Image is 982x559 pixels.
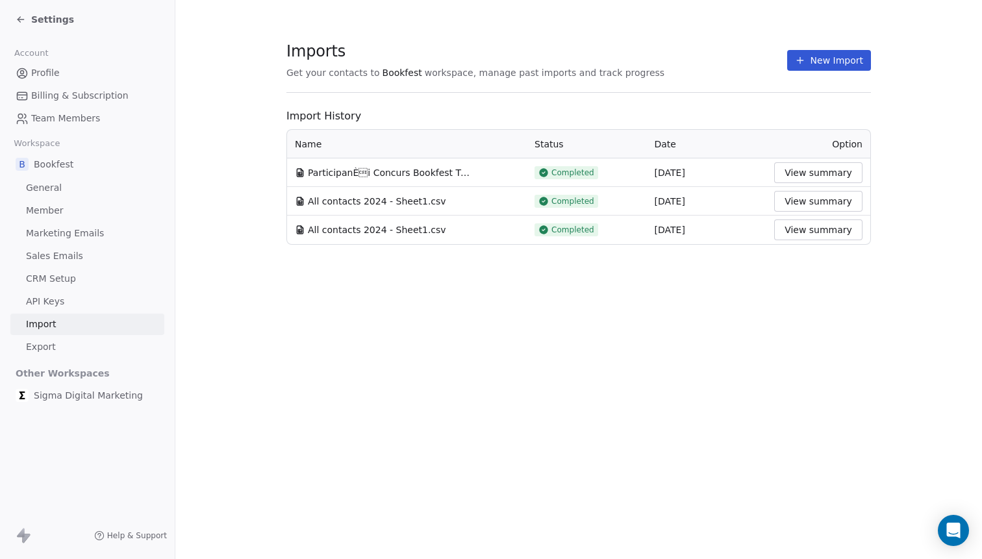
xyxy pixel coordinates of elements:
span: Settings [31,13,74,26]
span: Help & Support [107,530,167,541]
span: Member [26,204,64,217]
span: Import [26,317,56,331]
span: Completed [551,168,594,178]
img: Favicon.jpg [16,389,29,402]
a: Team Members [10,108,164,129]
a: Billing & Subscription [10,85,164,106]
span: Date [655,139,676,149]
span: Get your contacts to [286,66,380,79]
div: [DATE] [655,166,759,179]
span: Bookfest [383,66,422,79]
span: CRM Setup [26,272,76,286]
span: Sigma Digital Marketing [34,389,143,402]
span: All contacts 2024 - Sheet1.csv [308,195,446,208]
span: Option [832,139,862,149]
a: Member [10,200,164,221]
a: Marketing Emails [10,223,164,244]
a: CRM Setup [10,268,164,290]
span: Billing & Subscription [31,89,129,103]
span: General [26,181,62,195]
span: Marketing Emails [26,227,104,240]
span: workspace, manage past imports and track progress [425,66,664,79]
a: Profile [10,62,164,84]
span: Completed [551,225,594,235]
span: Profile [31,66,60,80]
span: ParticipanÈi Concurs Bookfest TÃ¢rgu MureÈ 2025 - Castigatorii(1).csv [308,166,470,179]
button: New Import [787,50,871,71]
a: Settings [16,13,74,26]
div: [DATE] [655,223,759,236]
span: Workspace [8,134,66,153]
span: Sales Emails [26,249,83,263]
a: Sales Emails [10,245,164,267]
span: Imports [286,42,664,61]
span: Completed [551,196,594,206]
span: API Keys [26,295,64,308]
span: Name [295,138,321,151]
span: Import History [286,108,871,124]
a: Import [10,314,164,335]
div: [DATE] [655,195,759,208]
span: Export [26,340,56,354]
div: Open Intercom Messenger [938,515,969,546]
span: Status [535,139,564,149]
span: Other Workspaces [10,363,115,384]
span: Bookfest [34,158,73,171]
span: Team Members [31,112,100,125]
a: Export [10,336,164,358]
button: View summary [774,191,862,212]
a: Help & Support [94,530,167,541]
a: API Keys [10,291,164,312]
button: View summary [774,219,862,240]
span: B [16,158,29,171]
button: View summary [774,162,862,183]
a: General [10,177,164,199]
span: All contacts 2024 - Sheet1.csv [308,223,446,236]
span: Account [8,43,54,63]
